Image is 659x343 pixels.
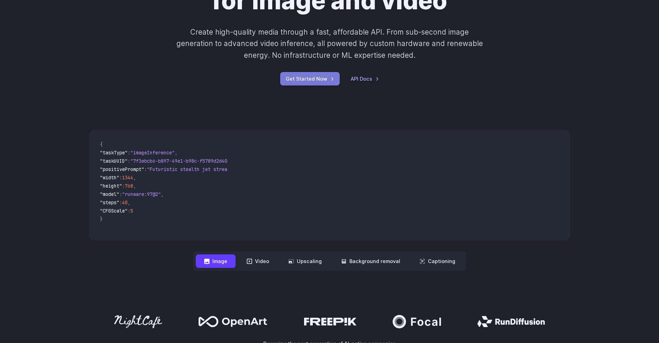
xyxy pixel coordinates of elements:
span: , [175,150,177,156]
span: "model" [100,191,119,197]
span: 768 [125,183,133,189]
p: Create high-quality media through a fast, affordable API. From sub-second image generation to adv... [175,26,484,61]
span: , [133,174,136,181]
span: "Futuristic stealth jet streaking through a neon-lit cityscape with glowing purple exhaust" [147,166,399,172]
span: 40 [122,199,128,206]
span: : [144,166,147,172]
button: Video [238,254,277,268]
span: "height" [100,183,122,189]
span: "runware:97@2" [122,191,161,197]
span: 1344 [122,174,133,181]
span: : [128,208,130,214]
span: : [119,199,122,206]
span: : [119,174,122,181]
span: "taskType" [100,150,128,156]
button: Background removal [333,254,409,268]
span: 5 [130,208,133,214]
a: API Docs [351,75,379,83]
button: Image [196,254,236,268]
button: Captioning [411,254,464,268]
span: "CFGScale" [100,208,128,214]
span: "positivePrompt" [100,166,144,172]
span: } [100,216,103,222]
button: Upscaling [280,254,330,268]
span: "taskUUID" [100,158,128,164]
span: , [133,183,136,189]
span: , [161,191,164,197]
span: { [100,141,103,147]
span: : [128,158,130,164]
a: Get Started Now [280,72,340,85]
span: , [128,199,130,206]
span: "width" [100,174,119,181]
span: : [119,191,122,197]
span: : [128,150,130,156]
span: : [122,183,125,189]
span: "7f3ebcb6-b897-49e1-b98c-f5789d2d40d7" [130,158,236,164]
span: "imageInference" [130,150,175,156]
span: "steps" [100,199,119,206]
